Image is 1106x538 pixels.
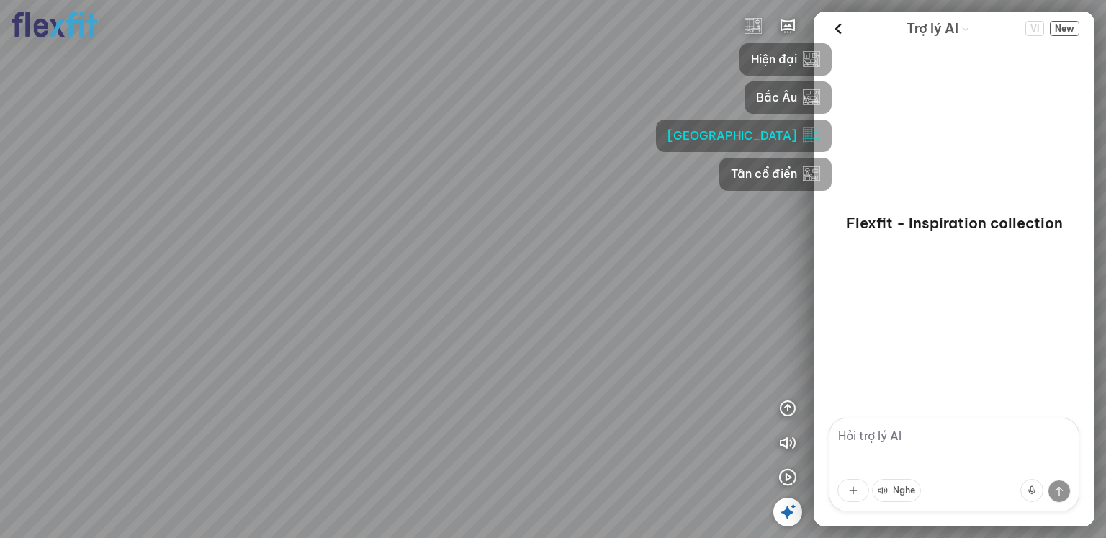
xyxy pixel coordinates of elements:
span: [GEOGRAPHIC_DATA] [667,127,797,145]
button: Nghe [872,479,921,502]
span: New [1050,21,1079,36]
span: Tân cổ điển [731,165,797,183]
span: Trợ lý AI [907,19,958,39]
img: logo [12,12,98,38]
img: Tân cổ điển [803,165,820,182]
button: Change language [1025,21,1044,36]
button: Tân cổ điển [719,158,832,190]
img: Bắc Âu [803,89,820,106]
p: Flexfit - Inspiration collection [846,213,1063,233]
span: Hiện đại [751,50,797,68]
span: VI [1025,21,1044,36]
img: Hiện đại [803,50,820,68]
div: AI Guide options [907,17,970,40]
button: New Chat [1050,21,1079,36]
button: Hiện đại [739,43,832,76]
button: [GEOGRAPHIC_DATA] [656,120,832,152]
img: Nhật Bản [803,127,820,144]
img: Nhật Bản [745,17,762,35]
span: Bắc Âu [756,89,797,107]
button: Bắc Âu [745,81,832,114]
